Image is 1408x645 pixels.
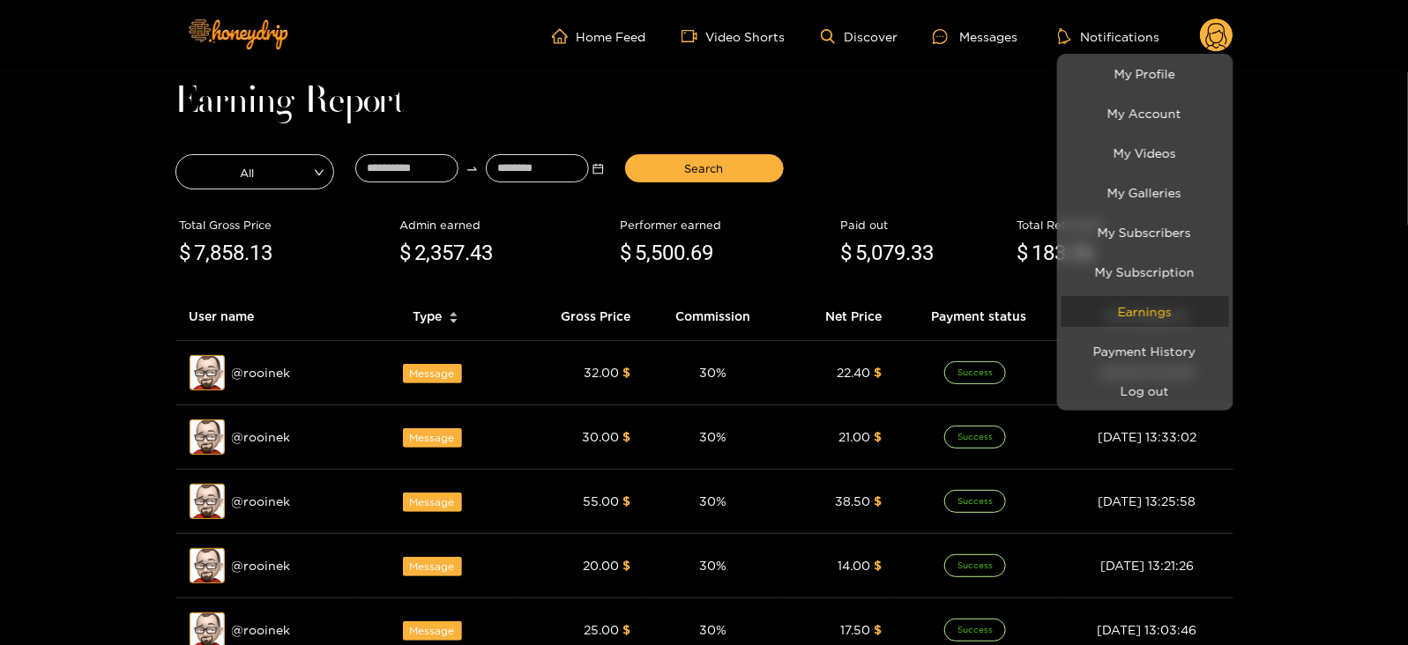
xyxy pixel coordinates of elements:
a: My Subscribers [1062,217,1229,248]
a: My Galleries [1062,177,1229,208]
a: Earnings [1062,296,1229,327]
a: Payment History [1062,336,1229,367]
a: My Videos [1062,137,1229,168]
a: My Profile [1062,58,1229,89]
button: Log out [1062,375,1229,406]
a: My Subscription [1062,256,1229,287]
a: My Account [1062,98,1229,129]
